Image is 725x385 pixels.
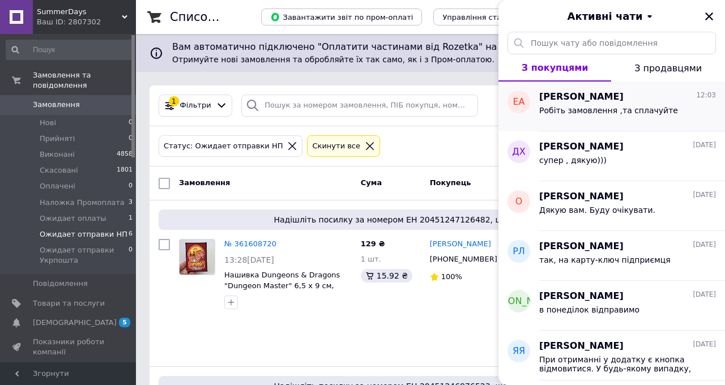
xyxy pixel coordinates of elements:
a: Нашивка Dungeons & Dragons "Dungeon Master" 6,5 х 9 см, Липучка [224,271,340,300]
span: [DATE] [693,190,716,200]
span: еа [513,96,524,109]
span: [PERSON_NAME] [539,240,624,253]
div: Cкинути все [310,140,362,152]
span: РЛ [513,245,525,258]
span: З продавцями [634,63,702,74]
span: 3 [129,198,133,208]
span: Повідомлення [33,279,88,289]
span: Дякую вам. Буду очікувати. [539,206,655,215]
span: Нові [40,118,56,128]
span: 1801 [117,165,133,176]
span: [PERSON_NAME] [539,290,624,303]
span: ЯЯ [513,345,525,358]
span: 0 [129,181,133,191]
span: 5 [119,318,130,327]
span: [DATE] [693,140,716,150]
span: Робіть замовлення ,та сплачуйте [539,106,678,115]
span: [PERSON_NAME] [481,295,557,308]
span: супер , дякую))) [539,156,607,165]
input: Пошук [6,40,134,60]
span: так, на карту-ключ підприємця [539,255,671,264]
span: Наложка Промоплата [40,198,125,208]
span: 0 [129,245,133,266]
span: О [515,195,523,208]
button: Управління статусами [433,8,538,25]
span: Замовлення та повідомлення [33,70,136,91]
span: Ожидает отправки Укрпошта [40,245,129,266]
span: Замовлення [33,100,80,110]
button: О[PERSON_NAME][DATE]Дякую вам. Буду очікувати. [498,181,725,231]
span: З покупцями [522,62,588,73]
button: З продавцями [611,54,725,82]
span: Виконані [40,149,75,160]
a: [PERSON_NAME] [430,239,491,250]
div: Ваш ID: 2807302 [37,17,136,27]
span: Товари та послуги [33,298,105,309]
span: 1 шт. [361,255,381,263]
span: 4858 [117,149,133,160]
span: Отримуйте нові замовлення та обробляйте їх так само, як і з Пром-оплатою. [172,55,548,64]
span: 13:28[DATE] [224,255,274,264]
span: Ожидает оплаты [40,213,106,224]
a: Фото товару [179,239,215,275]
span: [DATE] [693,240,716,250]
div: 1 [169,96,179,106]
span: SummerDays [37,7,122,17]
span: в понеділок відправимо [539,305,639,314]
span: Показники роботи компанії [33,337,105,357]
span: 129 ₴ [361,239,385,248]
button: ЯЯ[PERSON_NAME][DATE]При отриманні у додатку є кнопка відмовитися. У будь-якому випадку, ми додам... [498,331,725,380]
button: ДХ[PERSON_NAME][DATE]супер , дякую))) [498,131,725,181]
span: ДХ [512,146,525,159]
button: [PERSON_NAME][PERSON_NAME][DATE]в понеділок відправимо [498,281,725,331]
span: 0 [129,134,133,144]
span: [DATE] [693,290,716,300]
span: Активні чати [567,9,642,24]
span: При отриманні у додатку є кнопка відмовитися. У будь-якому випадку, ми додамо безкоштовно нашивку... [539,355,700,373]
span: Ожидает отправки НП [40,229,127,239]
button: Закрити [702,10,716,23]
span: 12:03 [696,91,716,100]
span: 100% [441,272,462,281]
span: [DATE] [693,340,716,349]
span: Cума [361,178,382,187]
div: 15.92 ₴ [361,269,412,283]
span: 6 [129,229,133,239]
span: Вам автоматично підключено "Оплатити частинами від Rozetka" на 2 платежі. [172,41,689,54]
span: 1 [129,213,133,224]
span: Завантажити звіт по пром-оплаті [270,12,413,22]
span: [DEMOGRAPHIC_DATA] [33,318,117,328]
h1: Список замовлень [170,10,285,24]
span: [PERSON_NAME] [539,340,624,353]
span: Оплачені [40,181,75,191]
button: Завантажити звіт по пром-оплаті [261,8,422,25]
div: Статус: Ожидает отправки НП [161,140,285,152]
span: [PERSON_NAME] [539,91,624,104]
span: Фільтри [180,100,211,111]
button: З покупцями [498,54,611,82]
input: Пошук за номером замовлення, ПІБ покупця, номером телефону, Email, номером накладної [241,95,478,117]
span: Надішліть посилку за номером ЕН 20451247126482, щоб отримати оплату [163,214,698,225]
img: Фото товару [180,239,215,275]
span: [PERSON_NAME] [539,190,624,203]
span: Управління статусами [442,13,529,22]
span: Покупець [430,178,471,187]
span: Скасовані [40,165,78,176]
span: [PERSON_NAME] [539,140,624,153]
span: Прийняті [40,134,75,144]
a: № 361608720 [224,239,276,248]
span: [PHONE_NUMBER] [430,255,497,263]
button: еа[PERSON_NAME]12:03Робіть замовлення ,та сплачуйте [498,82,725,131]
span: 0 [129,118,133,128]
input: Пошук чату або повідомлення [507,32,716,54]
span: Замовлення [179,178,230,187]
button: РЛ[PERSON_NAME][DATE]так, на карту-ключ підприємця [498,231,725,281]
button: Активні чати [530,9,693,24]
